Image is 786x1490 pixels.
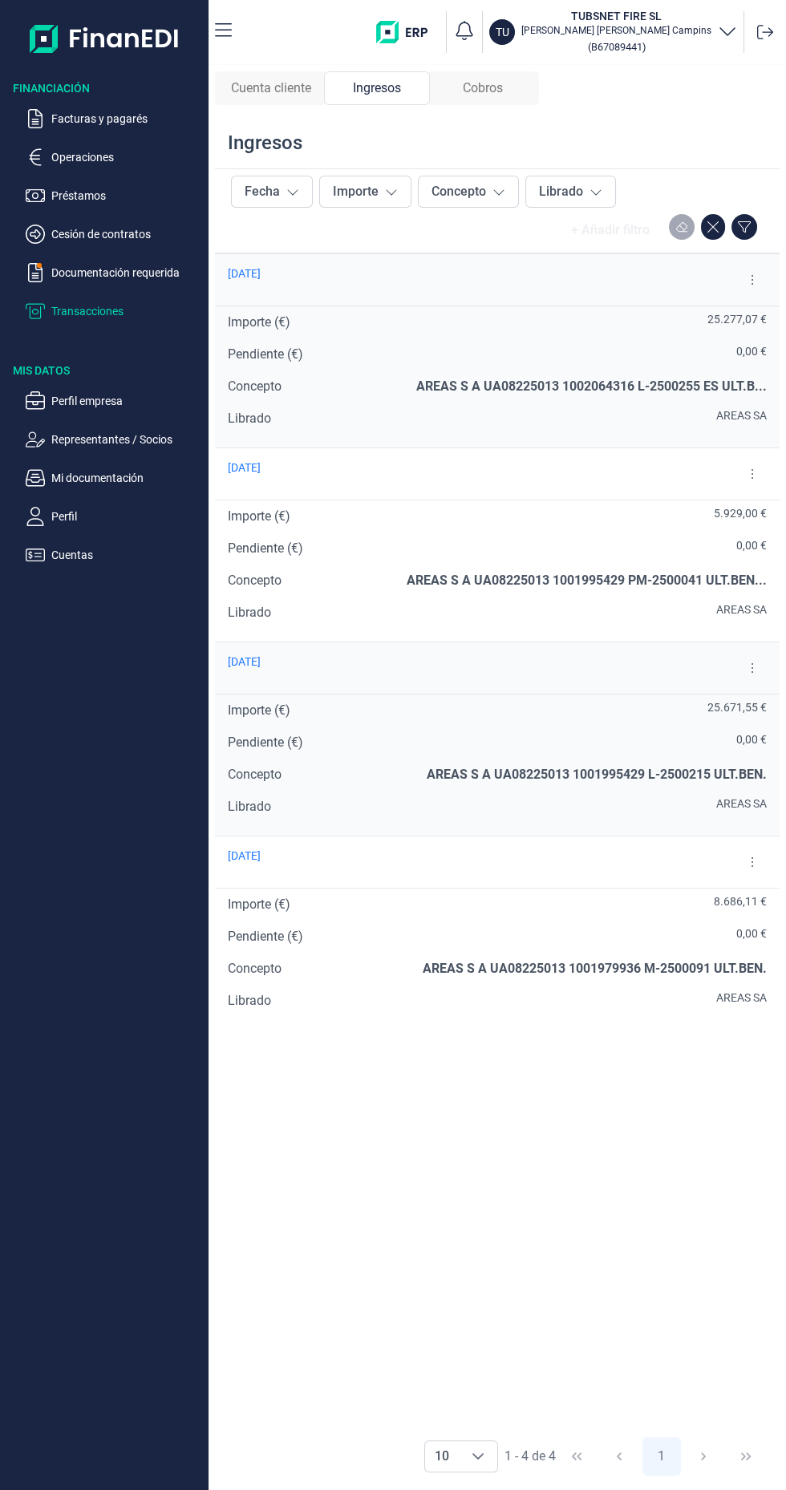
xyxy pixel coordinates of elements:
[489,8,737,56] button: TUTUBSNET FIRE SL[PERSON_NAME] [PERSON_NAME] Campins(B67089441)
[215,642,780,836] div: [DATE]Importe (€)25.671,55 €Pendiente (€)0,00 €ConceptoAREAS S A UA08225013 1001995429 L-2500215 ...
[684,1437,723,1476] button: Next Page
[228,377,282,396] div: Concepto
[51,225,202,244] p: Cesión de contratos
[26,302,202,321] button: Transacciones
[228,765,282,784] div: Concepto
[228,655,261,668] div: [DATE]
[51,148,202,167] p: Operaciones
[228,571,282,590] div: Concepto
[324,71,430,105] div: Ingresos
[51,186,202,205] p: Préstamos
[51,545,202,565] p: Cuentas
[228,701,290,720] div: Importe (€)
[228,539,303,558] div: Pendiente (€)
[231,176,313,208] button: Fecha
[228,927,303,946] div: Pendiente (€)
[26,391,202,411] button: Perfil empresa
[228,733,303,752] div: Pendiente (€)
[26,468,202,488] button: Mi documentación
[714,507,767,520] div: 5.929,00 €
[496,24,509,40] p: TU
[51,263,202,282] p: Documentación requerida
[504,1450,556,1463] span: 1 - 4 de 4
[51,507,202,526] p: Perfil
[423,961,767,976] span: AREAS S A UA08225013 1001979936 M-2500091 ULT.BEN.
[26,225,202,244] button: Cesión de contratos
[228,267,261,280] div: [DATE]
[51,302,202,321] p: Transacciones
[51,391,202,411] p: Perfil empresa
[736,927,767,940] div: 0,00 €
[26,263,202,282] button: Documentación requerida
[51,109,202,128] p: Facturas y pagarés
[218,71,324,105] div: Cuenta cliente
[376,21,440,43] img: erp
[425,1441,459,1472] span: 10
[228,959,282,978] div: Concepto
[716,991,767,1004] div: AREAS SA
[319,176,411,208] button: Importe
[427,767,767,782] span: AREAS S A UA08225013 1001995429 L-2500215 ULT.BEN.
[26,186,202,205] button: Préstamos
[716,409,767,422] div: AREAS SA
[521,24,711,37] p: [PERSON_NAME] [PERSON_NAME] Campins
[588,41,646,53] small: Copiar cif
[707,313,767,326] div: 25.277,07 €
[642,1437,681,1476] button: Page 1
[228,603,271,622] div: Librado
[26,430,202,449] button: Representantes / Socios
[26,545,202,565] button: Cuentas
[521,8,711,24] h3: TUBSNET FIRE SL
[716,603,767,616] div: AREAS SA
[228,409,271,428] div: Librado
[215,253,780,447] div: [DATE]Importe (€)25.277,07 €Pendiente (€)0,00 €ConceptoAREAS S A UA08225013 1002064316 L-2500255 ...
[525,176,616,208] button: Librado
[353,79,401,98] span: Ingresos
[228,895,290,914] div: Importe (€)
[51,468,202,488] p: Mi documentación
[228,797,271,816] div: Librado
[430,71,536,105] div: Cobros
[51,430,202,449] p: Representantes / Socios
[416,379,767,394] span: AREAS S A UA08225013 1002064316 L-2500255 ES ULT.B...
[714,895,767,908] div: 8.686,11 €
[707,701,767,714] div: 25.671,55 €
[231,79,311,98] span: Cuenta cliente
[600,1437,638,1476] button: Previous Page
[716,797,767,810] div: AREAS SA
[736,539,767,552] div: 0,00 €
[215,836,780,1030] div: [DATE]Importe (€)8.686,11 €Pendiente (€)0,00 €ConceptoAREAS S A UA08225013 1001979936 M-2500091 U...
[26,148,202,167] button: Operaciones
[30,13,180,64] img: Logo de aplicación
[228,507,290,526] div: Importe (€)
[26,109,202,128] button: Facturas y pagarés
[228,849,261,862] div: [DATE]
[228,345,303,364] div: Pendiente (€)
[26,507,202,526] button: Perfil
[228,991,271,1010] div: Librado
[228,461,261,474] div: [DATE]
[463,79,503,98] span: Cobros
[228,313,290,332] div: Importe (€)
[736,733,767,746] div: 0,00 €
[459,1441,497,1472] div: Choose
[418,176,519,208] button: Concepto
[557,1437,596,1476] button: First Page
[407,573,767,588] span: AREAS S A UA08225013 1001995429 PM-2500041 ULT.BEN...
[736,345,767,358] div: 0,00 €
[228,130,302,156] div: Ingresos
[215,447,780,642] div: [DATE]Importe (€)5.929,00 €Pendiente (€)0,00 €ConceptoAREAS S A UA08225013 1001995429 PM-2500041 ...
[727,1437,765,1476] button: Last Page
